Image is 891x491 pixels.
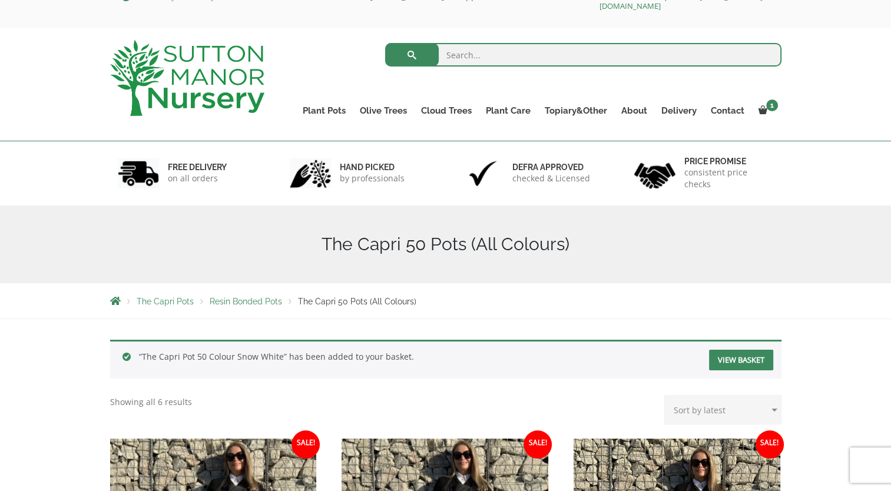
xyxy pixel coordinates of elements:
[110,40,264,116] img: logo
[709,350,773,370] a: View basket
[118,158,159,188] img: 1.jpg
[110,234,781,255] h1: The Capri 50 Pots (All Colours)
[634,155,675,191] img: 4.jpg
[353,102,414,119] a: Olive Trees
[538,102,614,119] a: Topiary&Other
[479,102,538,119] a: Plant Care
[385,43,781,67] input: Search...
[296,102,353,119] a: Plant Pots
[704,102,751,119] a: Contact
[512,162,590,172] h6: Defra approved
[110,395,192,409] p: Showing all 6 results
[766,99,778,111] span: 1
[340,172,405,184] p: by professionals
[414,102,479,119] a: Cloud Trees
[137,297,194,306] a: The Capri Pots
[290,158,331,188] img: 2.jpg
[292,430,320,459] span: Sale!
[298,297,416,306] span: The Capri 50 Pots (All Colours)
[168,172,227,184] p: on all orders
[110,340,781,379] div: “The Capri Pot 50 Colour Snow White” has been added to your basket.
[512,172,590,184] p: checked & Licensed
[210,297,282,306] a: Resin Bonded Pots
[751,102,781,119] a: 1
[684,167,774,190] p: consistent price checks
[462,158,504,188] img: 3.jpg
[168,162,227,172] h6: FREE DELIVERY
[614,102,654,119] a: About
[664,395,781,424] select: Shop order
[524,430,552,459] span: Sale!
[110,296,781,306] nav: Breadcrumbs
[654,102,704,119] a: Delivery
[340,162,405,172] h6: hand picked
[756,430,784,459] span: Sale!
[684,156,774,167] h6: Price promise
